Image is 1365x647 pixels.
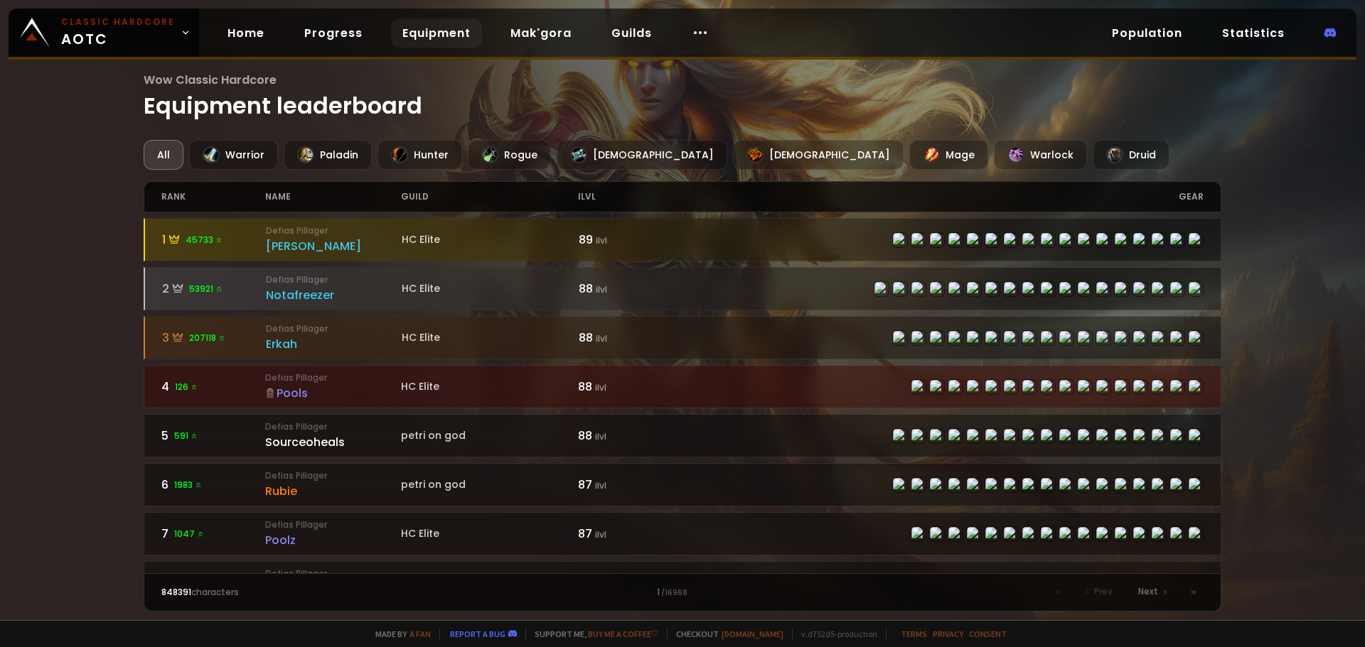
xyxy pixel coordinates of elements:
[265,531,401,549] div: Poolz
[144,267,1222,310] a: 253921 Defias PillagerNotafreezerHC Elite88 ilvlitem-22498item-23057item-22983item-2575item-22496...
[161,182,266,212] div: rank
[266,273,402,286] small: Defias Pillager
[1094,585,1113,598] span: Prev
[265,371,401,384] small: Defias Pillager
[1093,140,1169,170] div: Druid
[579,329,683,347] div: 88
[266,237,402,255] div: [PERSON_NAME]
[174,479,203,491] span: 1983
[595,528,606,540] small: ilvl
[61,16,175,28] small: Classic Hardcore
[162,280,267,298] div: 2
[722,629,783,639] a: [DOMAIN_NAME]
[733,140,904,170] div: [DEMOGRAPHIC_DATA]
[162,231,267,249] div: 1
[969,629,1007,639] a: Consent
[265,420,401,433] small: Defias Pillager
[792,629,877,639] span: v. d752d5 - production
[265,469,401,482] small: Defias Pillager
[596,283,607,295] small: ilvl
[933,629,963,639] a: Privacy
[266,335,402,353] div: Erkah
[284,140,372,170] div: Paladin
[144,140,183,170] div: All
[909,140,988,170] div: Mage
[499,18,583,48] a: Mak'gora
[596,234,607,246] small: ilvl
[557,140,727,170] div: [DEMOGRAPHIC_DATA]
[189,332,226,344] span: 207118
[367,629,431,639] span: Made by
[161,476,266,494] div: 6
[144,218,1222,261] a: 145733 Defias Pillager[PERSON_NAME]HC Elite89 ilvlitem-22498item-23057item-22499item-4335item-224...
[186,234,223,246] span: 45733
[265,567,401,580] small: Defias Pillager
[61,16,175,50] span: AOTC
[667,629,783,639] span: Checkout
[422,586,943,599] div: 1
[189,140,278,170] div: Warrior
[578,182,682,212] div: ilvl
[596,332,607,344] small: ilvl
[175,381,198,393] span: 126
[144,561,1222,604] a: 85760 Defias PillagerHopemageHC Elite87 ilvlitem-22498item-21608item-22499item-6795item-22496item...
[578,476,682,494] div: 87
[189,283,223,295] span: 53921
[144,316,1222,359] a: 3207118 Defias PillagerErkahHC Elite88 ilvlitem-22498item-23057item-22983item-17723item-22496item...
[144,365,1222,408] a: 4126 Defias PillagerPoolsHC Elite88 ilvlitem-22506item-22943item-22507item-22504item-22510item-22...
[402,281,579,296] div: HC Elite
[144,463,1222,506] a: 61983 Defias PillagerRubiepetri on god87 ilvlitem-22490item-21712item-22491item-22488item-22494it...
[293,18,374,48] a: Progress
[588,629,658,639] a: Buy me a coffee
[525,629,658,639] span: Support me,
[161,586,191,598] span: 848391
[378,140,462,170] div: Hunter
[600,18,663,48] a: Guilds
[144,414,1222,457] a: 5591 Defias PillagerSourceohealspetri on god88 ilvlitem-22514item-21712item-22515item-4336item-22...
[391,18,482,48] a: Equipment
[401,379,578,394] div: HC Elite
[402,232,579,247] div: HC Elite
[401,428,578,443] div: petri on god
[265,482,401,500] div: Rubie
[266,286,402,304] div: Notafreezer
[409,629,431,639] a: a fan
[401,526,578,541] div: HC Elite
[9,9,199,57] a: Classic HardcoreAOTC
[595,479,606,491] small: ilvl
[144,71,1222,89] span: Wow Classic Hardcore
[994,140,1087,170] div: Warlock
[402,330,579,345] div: HC Elite
[161,525,266,543] div: 7
[450,629,505,639] a: Report a bug
[468,140,551,170] div: Rogue
[144,71,1222,123] h1: Equipment leaderboard
[401,477,578,492] div: petri on god
[266,322,402,335] small: Defias Pillager
[579,280,683,298] div: 88
[144,512,1222,555] a: 71047 Defias PillagerPoolzHC Elite87 ilvlitem-22506item-22943item-22507item-22504item-22510item-2...
[578,427,682,445] div: 88
[174,528,205,540] span: 1047
[901,629,927,639] a: Terms
[595,430,606,442] small: ilvl
[595,381,606,393] small: ilvl
[578,525,682,543] div: 87
[661,587,687,599] small: / 16968
[682,182,1204,212] div: gear
[578,378,682,396] div: 88
[1138,585,1158,598] span: Next
[1211,18,1296,48] a: Statistics
[265,518,401,531] small: Defias Pillager
[265,433,401,451] div: Sourceoheals
[174,430,198,442] span: 591
[161,378,266,396] div: 4
[265,384,401,402] div: Pools
[161,427,266,445] div: 5
[266,224,402,237] small: Defias Pillager
[265,182,401,212] div: name
[216,18,276,48] a: Home
[579,231,683,249] div: 89
[162,329,267,347] div: 3
[161,586,422,599] div: characters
